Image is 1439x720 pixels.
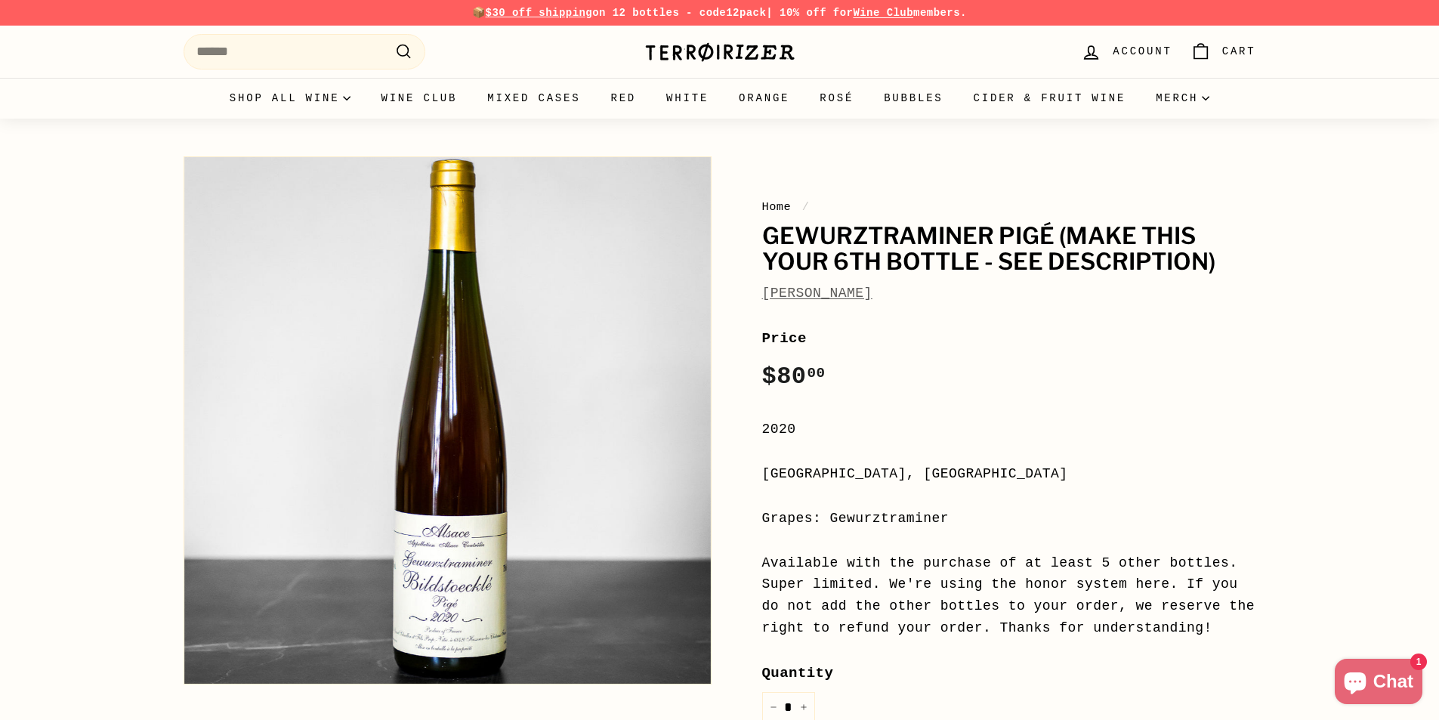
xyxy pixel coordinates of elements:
[184,157,711,684] img: Gewurztraminer Pigé (make this your 6th bottle - SEE DESCRIPTION)
[595,78,651,119] a: Red
[959,78,1141,119] a: Cider & Fruit Wine
[472,78,595,119] a: Mixed Cases
[762,552,1256,639] div: Available with the purchase of at least 5 other bottles. Super limited. We're using the honor sys...
[762,363,826,391] span: $80
[1141,78,1224,119] summary: Merch
[486,7,593,19] span: $30 off shipping
[762,327,1256,350] label: Price
[1072,29,1181,74] a: Account
[1181,29,1265,74] a: Cart
[762,508,1256,530] div: Grapes: Gewurztraminer
[762,286,872,301] a: [PERSON_NAME]
[366,78,472,119] a: Wine Club
[726,7,766,19] strong: 12pack
[153,78,1286,119] div: Primary
[869,78,958,119] a: Bubbles
[1113,43,1172,60] span: Account
[762,463,1256,485] div: [GEOGRAPHIC_DATA], [GEOGRAPHIC_DATA]
[651,78,724,119] a: White
[215,78,366,119] summary: Shop all wine
[762,200,792,214] a: Home
[724,78,804,119] a: Orange
[1330,659,1427,708] inbox-online-store-chat: Shopify online store chat
[762,198,1256,216] nav: breadcrumbs
[804,78,869,119] a: Rosé
[762,419,1256,440] div: 2020
[762,224,1256,274] h1: Gewurztraminer Pigé (make this your 6th bottle - SEE DESCRIPTION)
[762,662,1256,684] label: Quantity
[807,365,825,382] sup: 00
[798,200,814,214] span: /
[184,5,1256,21] p: 📦 on 12 bottles - code | 10% off for members.
[853,7,913,19] a: Wine Club
[1222,43,1256,60] span: Cart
